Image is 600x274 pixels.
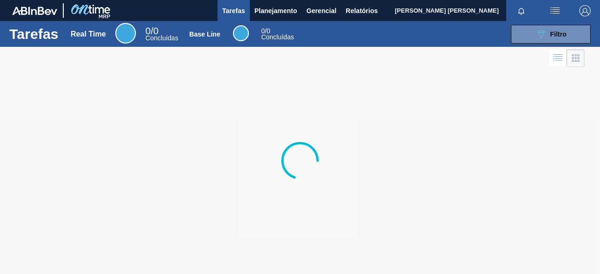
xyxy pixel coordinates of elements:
[71,30,106,38] div: Real Time
[506,4,536,17] button: Notificações
[145,26,158,36] span: / 0
[255,5,297,16] span: Planejamento
[233,25,249,41] div: Base Line
[9,29,59,39] h1: Tarefas
[511,25,591,44] button: Filtro
[346,5,378,16] span: Relatórios
[145,26,150,36] span: 0
[12,7,57,15] img: TNhmsLtSVTkK8tSr43FrP2fwEKptu5GPRR3wAAAABJRU5ErkJggg==
[261,27,265,35] span: 0
[549,5,561,16] img: userActions
[579,5,591,16] img: Logout
[261,27,270,35] span: / 0
[145,27,178,41] div: Real Time
[261,28,294,40] div: Base Line
[145,34,178,42] span: Concluídas
[115,23,136,44] div: Real Time
[189,30,220,38] div: Base Line
[222,5,245,16] span: Tarefas
[261,33,294,41] span: Concluídas
[307,5,337,16] span: Gerencial
[550,30,567,38] span: Filtro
